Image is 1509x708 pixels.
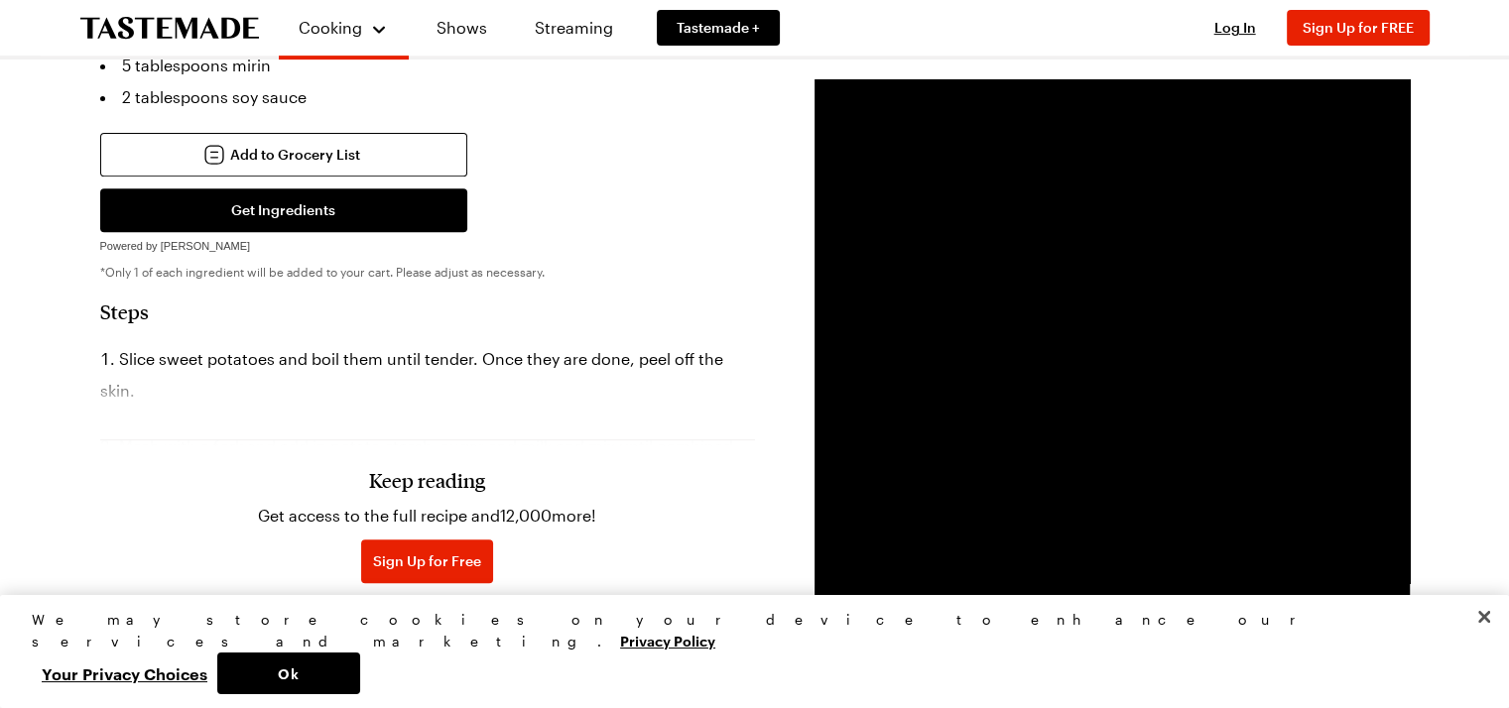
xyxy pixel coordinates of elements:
[1287,10,1430,46] button: Sign Up for FREE
[100,343,755,407] li: Slice sweet potatoes and boil them until tender. Once they are done, peel off the skin.
[369,468,485,492] h3: Keep reading
[100,234,251,253] a: Powered by [PERSON_NAME]
[299,8,389,48] button: Cooking
[100,240,251,252] span: Powered by [PERSON_NAME]
[100,81,755,113] li: 2 tablespoons soy sauce
[1214,19,1256,36] span: Log In
[815,79,1410,674] video-js: Video Player
[100,264,755,280] p: *Only 1 of each ingredient will be added to your cart. Please adjust as necessary.
[620,631,715,649] a: More information about your privacy, opens in a new tab
[299,18,362,37] span: Cooking
[1303,19,1414,36] span: Sign Up for FREE
[217,652,360,694] button: Ok
[258,504,596,528] p: Get access to the full recipe and 12,000 more!
[100,188,467,232] button: Get Ingredients
[1462,595,1506,639] button: Close
[657,10,780,46] a: Tastemade +
[100,299,755,323] h2: Steps
[373,551,481,571] span: Sign Up for Free
[32,652,217,694] button: Your Privacy Choices
[230,145,360,165] span: Add to Grocery List
[815,79,1410,674] iframe: Advertisement
[1195,18,1275,38] button: Log In
[100,133,467,177] button: Add to Grocery List
[80,17,259,40] a: To Tastemade Home Page
[361,539,493,583] button: Sign Up for Free
[677,18,760,38] span: Tastemade +
[100,50,755,81] li: 5 tablespoons mirin
[32,609,1460,694] div: Privacy
[32,609,1460,652] div: We may store cookies on your device to enhance our services and marketing.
